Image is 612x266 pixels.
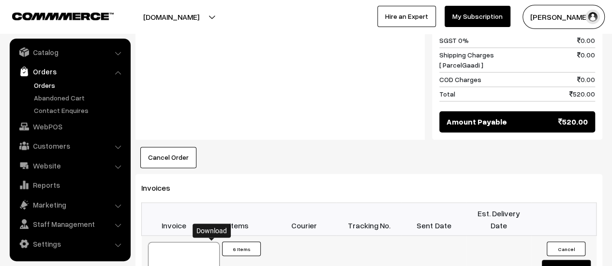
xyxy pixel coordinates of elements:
img: COMMMERCE [12,13,114,20]
th: Invoice [142,203,207,236]
a: Catalog [12,43,127,61]
span: Invoices [141,183,182,193]
button: [PERSON_NAME] [522,5,605,29]
span: COD Charges [439,74,481,84]
span: Total [439,89,455,99]
button: Cancel [547,241,585,256]
a: Customers [12,137,127,154]
button: 6 Items [222,241,261,256]
th: Items [207,203,271,236]
span: 520.00 [558,116,588,127]
a: Website [12,157,127,174]
span: 0.00 [577,50,595,70]
span: 0.00 [577,35,595,45]
a: Settings [12,235,127,252]
a: Contact Enquires [31,105,127,115]
span: SGST 0% [439,35,469,45]
a: WebPOS [12,118,127,135]
img: user [585,10,600,24]
a: Staff Management [12,215,127,233]
span: 0.00 [577,74,595,84]
th: Courier [271,203,336,236]
button: [DOMAIN_NAME] [109,5,233,29]
a: My Subscription [445,6,510,27]
a: Marketing [12,196,127,213]
button: Cancel Order [140,147,196,168]
div: Download [193,224,231,238]
a: Orders [12,63,127,80]
a: Orders [31,80,127,90]
th: Est. Delivery Date [466,203,531,236]
th: Sent Date [402,203,466,236]
a: Reports [12,176,127,194]
span: Shipping Charges [ ParcelGaadi ] [439,50,494,70]
a: COMMMERCE [12,10,97,21]
span: Amount Payable [447,116,507,127]
span: 520.00 [569,89,595,99]
th: Tracking No. [336,203,401,236]
a: Hire an Expert [377,6,436,27]
a: Abandoned Cart [31,93,127,103]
